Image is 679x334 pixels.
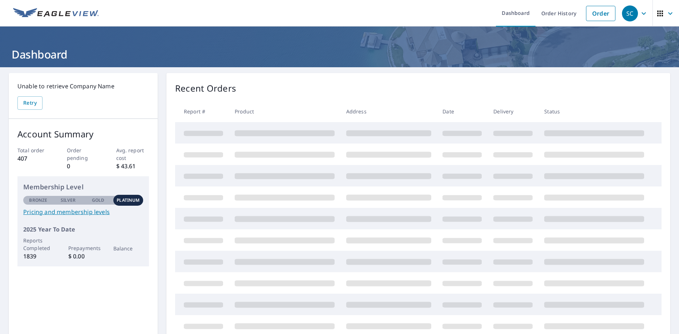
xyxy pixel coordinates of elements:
[23,252,53,261] p: 1839
[92,197,104,204] p: Gold
[488,101,538,122] th: Delivery
[113,245,144,252] p: Balance
[68,252,98,261] p: $ 0.00
[67,146,100,162] p: Order pending
[622,5,638,21] div: SC
[61,197,76,204] p: Silver
[17,154,50,163] p: 407
[23,237,53,252] p: Reports Completed
[29,197,47,204] p: Bronze
[68,244,98,252] p: Prepayments
[13,8,99,19] img: EV Logo
[116,146,149,162] p: Avg. report cost
[9,47,670,62] h1: Dashboard
[23,98,37,108] span: Retry
[175,101,229,122] th: Report #
[17,96,43,110] button: Retry
[586,6,615,21] a: Order
[175,82,236,95] p: Recent Orders
[17,128,149,141] p: Account Summary
[117,197,140,204] p: Platinum
[229,101,340,122] th: Product
[437,101,488,122] th: Date
[116,162,149,170] p: $ 43.61
[538,101,650,122] th: Status
[340,101,437,122] th: Address
[17,146,50,154] p: Total order
[23,208,143,216] a: Pricing and membership levels
[17,82,149,90] p: Unable to retrieve Company Name
[23,182,143,192] p: Membership Level
[23,225,143,234] p: 2025 Year To Date
[67,162,100,170] p: 0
